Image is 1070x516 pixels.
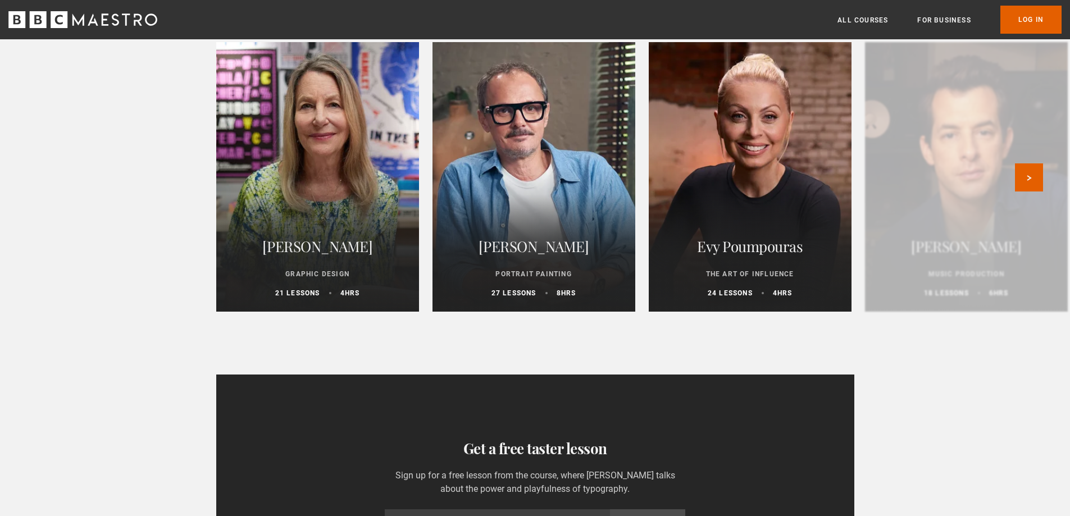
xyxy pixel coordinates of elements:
[777,289,793,297] abbr: hrs
[837,6,1062,34] nav: Primary
[557,288,576,298] p: 8
[561,289,576,297] abbr: hrs
[230,269,406,279] p: Graphic Design
[917,15,971,26] a: For business
[649,42,852,312] a: Evy Poumpouras The Art of Influence 24 lessons 4hrs
[446,269,622,279] p: Portrait Painting
[491,288,536,298] p: 27 lessons
[340,288,360,298] p: 4
[8,11,157,28] svg: BBC Maestro
[837,15,888,26] a: All Courses
[708,288,753,298] p: 24 lessons
[878,233,1054,260] h2: [PERSON_NAME]
[216,42,419,312] a: [PERSON_NAME] Graphic Design 21 lessons 4hrs
[662,233,838,260] h2: Evy Poumpouras
[989,288,1009,298] p: 6
[446,233,622,260] h2: [PERSON_NAME]
[865,42,1068,312] a: [PERSON_NAME] Music Production 18 lessons 6hrs
[230,233,406,260] h2: [PERSON_NAME]
[345,289,360,297] abbr: hrs
[1000,6,1062,34] a: Log In
[662,269,838,279] p: The Art of Influence
[385,469,685,496] p: Sign up for a free lesson from the course, where [PERSON_NAME] talks about the power and playfuln...
[275,288,320,298] p: 21 lessons
[234,437,836,460] h3: Get a free taster lesson
[432,42,635,312] a: [PERSON_NAME] Portrait Painting 27 lessons 8hrs
[878,269,1054,279] p: Music Production
[994,289,1009,297] abbr: hrs
[924,288,969,298] p: 18 lessons
[773,288,793,298] p: 4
